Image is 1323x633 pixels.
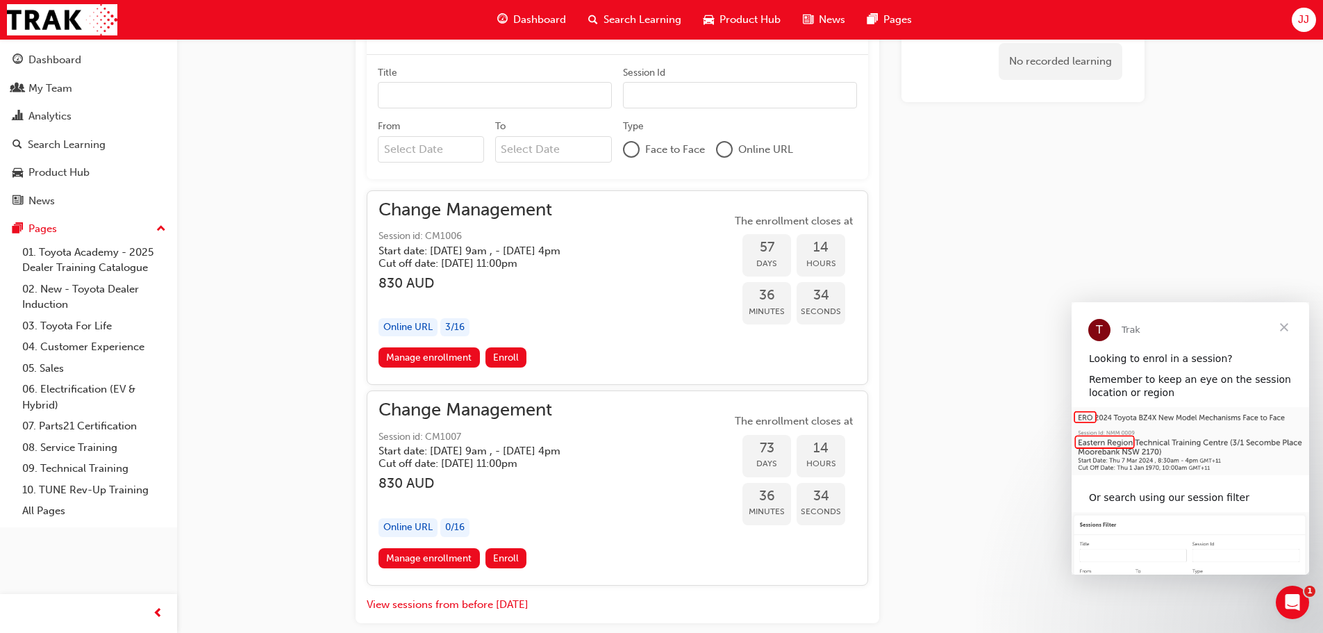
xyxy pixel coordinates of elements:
[6,47,172,73] a: Dashboard
[378,275,583,291] h3: 830 AUD
[6,160,172,186] a: Product Hub
[797,288,845,304] span: 34
[797,256,845,272] span: Hours
[13,195,23,208] span: news-icon
[485,347,527,368] button: Enroll
[1072,302,1309,575] iframe: Intercom live chat message
[378,457,560,470] h5: Cut off date: [DATE] 11:00pm
[6,216,172,242] button: Pages
[577,6,692,34] a: search-iconSearch Learning
[867,11,878,28] span: pages-icon
[742,441,791,457] span: 73
[28,137,106,153] div: Search Learning
[6,132,172,158] a: Search Learning
[378,82,612,108] input: Title
[378,429,583,445] span: Session id: CM1007
[797,441,845,457] span: 14
[378,245,560,257] h5: Start date: [DATE] 9am , - [DATE] 4pm
[742,504,791,520] span: Minutes
[742,288,791,304] span: 36
[13,223,23,236] span: pages-icon
[797,240,845,256] span: 14
[378,202,583,218] span: Change Management
[623,66,665,80] div: Session Id
[367,597,529,613] button: View sessions from before [DATE]
[17,437,172,459] a: 08. Service Training
[440,318,469,337] div: 3 / 16
[6,104,172,129] a: Analytics
[17,416,172,437] a: 07. Parts21 Certification
[378,257,560,270] h5: Cut off date: [DATE] 11:00pm
[156,220,166,238] span: up-icon
[797,504,845,520] span: Seconds
[803,11,813,28] span: news-icon
[6,44,172,216] button: DashboardMy TeamAnalyticsSearch LearningProduct HubNews
[13,110,23,123] span: chart-icon
[495,120,506,133] div: To
[378,548,480,568] a: Manage enrollment
[378,402,583,418] span: Change Management
[1298,12,1309,28] span: JJ
[28,221,57,237] div: Pages
[28,52,81,68] div: Dashboard
[17,336,172,358] a: 04. Customer Experience
[883,12,912,28] span: Pages
[742,488,791,504] span: 36
[378,475,583,491] h3: 830 AUD
[378,347,480,368] a: Manage enrollment
[7,4,117,35] a: Trak
[588,11,598,28] span: search-icon
[17,500,172,522] a: All Pages
[1292,8,1316,32] button: JJ
[378,202,856,373] button: Change ManagementSession id: CM1006Start date: [DATE] 9am , - [DATE] 4pm Cut off date: [DATE] 11:...
[797,304,845,320] span: Seconds
[497,11,508,28] span: guage-icon
[17,458,172,479] a: 09. Technical Training
[797,488,845,504] span: 34
[742,456,791,472] span: Days
[856,6,923,34] a: pages-iconPages
[819,12,845,28] span: News
[17,279,172,315] a: 02. New - Toyota Dealer Induction
[486,6,577,34] a: guage-iconDashboard
[731,213,856,229] span: The enrollment closes at
[623,120,644,133] div: Type
[17,242,172,279] a: 01. Toyota Academy - 2025 Dealer Training Catalogue
[493,352,519,363] span: Enroll
[378,402,856,573] button: Change ManagementSession id: CM1007Start date: [DATE] 9am , - [DATE] 4pm Cut off date: [DATE] 11:...
[17,379,172,416] a: 06. Electrification (EV & Hybrid)
[17,358,172,379] a: 05. Sales
[604,12,681,28] span: Search Learning
[28,108,72,124] div: Analytics
[28,165,90,181] div: Product Hub
[1304,586,1315,597] span: 1
[623,82,857,108] input: Session Id
[153,605,163,623] span: prev-icon
[13,139,22,151] span: search-icon
[378,518,438,537] div: Online URL
[645,142,705,158] span: Face to Face
[13,167,23,179] span: car-icon
[731,413,856,429] span: The enrollment closes at
[28,81,72,97] div: My Team
[692,6,792,34] a: car-iconProduct Hub
[742,240,791,256] span: 57
[440,518,469,537] div: 0 / 16
[378,120,400,133] div: From
[797,456,845,472] span: Hours
[495,136,613,163] input: To
[6,76,172,101] a: My Team
[742,256,791,272] span: Days
[378,66,397,80] div: Title
[17,479,172,501] a: 10. TUNE Rev-Up Training
[704,11,714,28] span: car-icon
[17,315,172,337] a: 03. Toyota For Life
[378,445,560,457] h5: Start date: [DATE] 9am , - [DATE] 4pm
[28,193,55,209] div: News
[6,188,172,214] a: News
